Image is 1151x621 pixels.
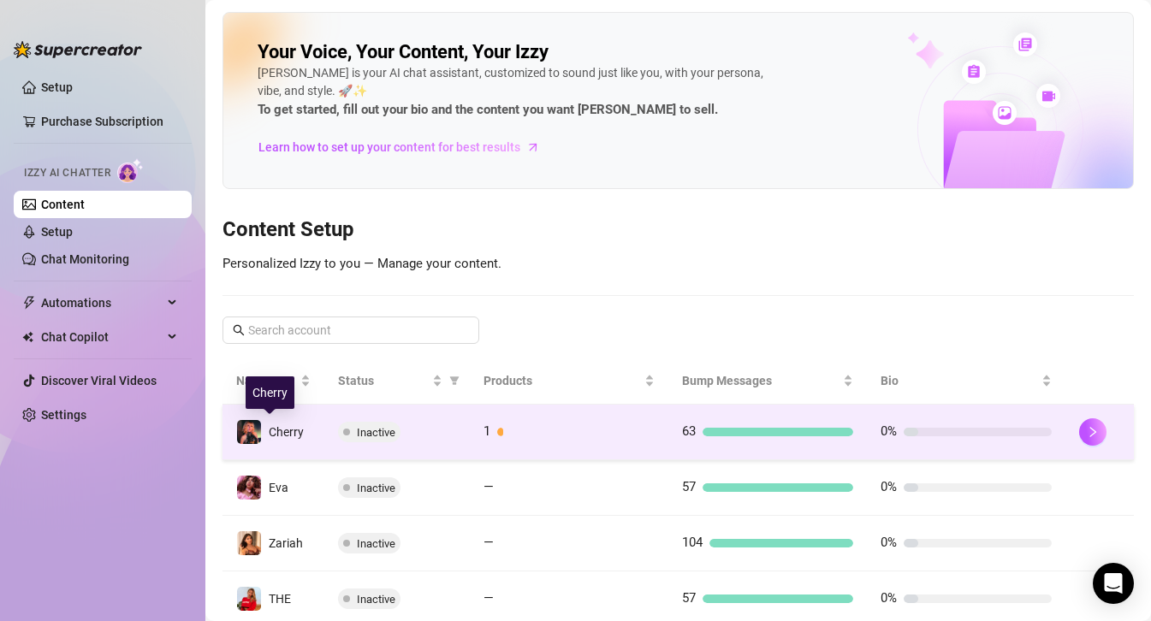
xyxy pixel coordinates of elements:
[237,587,261,611] img: THE
[269,481,288,494] span: Eva
[41,225,73,239] a: Setup
[867,358,1065,405] th: Bio
[246,376,294,409] div: Cherry
[222,358,324,405] th: Name
[237,531,261,555] img: Zariah
[338,371,430,390] span: Status
[22,296,36,310] span: thunderbolt
[236,371,297,390] span: Name
[41,198,85,211] a: Content
[14,41,142,58] img: logo-BBDzfeDw.svg
[258,40,549,64] h2: Your Voice, Your Content, Your Izzy
[41,374,157,387] a: Discover Viral Videos
[682,535,703,550] span: 104
[22,331,33,343] img: Chat Copilot
[682,479,696,494] span: 57
[269,592,291,606] span: THE
[881,590,897,606] span: 0%
[258,138,520,157] span: Learn how to set up your content for best results
[41,252,129,266] a: Chat Monitoring
[357,482,395,494] span: Inactive
[525,139,542,156] span: arrow-right
[881,535,897,550] span: 0%
[1087,426,1099,438] span: right
[484,479,494,494] span: —
[470,358,668,405] th: Products
[269,425,304,439] span: Cherry
[484,535,494,550] span: —
[682,423,696,439] span: 63
[258,102,718,117] strong: To get started, fill out your bio and the content you want [PERSON_NAME] to sell.
[41,323,163,351] span: Chat Copilot
[682,371,840,390] span: Bump Messages
[41,108,178,135] a: Purchase Subscription
[357,426,395,439] span: Inactive
[484,590,494,606] span: —
[881,423,897,439] span: 0%
[1093,563,1134,604] div: Open Intercom Messenger
[233,324,245,336] span: search
[258,64,771,121] div: [PERSON_NAME] is your AI chat assistant, customized to sound just like you, with your persona, vi...
[881,479,897,494] span: 0%
[24,165,110,181] span: Izzy AI Chatter
[357,537,395,550] span: Inactive
[258,133,553,161] a: Learn how to set up your content for best results
[237,476,261,500] img: Eva
[357,593,395,606] span: Inactive
[324,358,471,405] th: Status
[41,408,86,422] a: Settings
[1079,418,1107,446] button: right
[269,536,303,550] span: Zariah
[449,376,460,386] span: filter
[237,420,261,444] img: Cherry
[484,371,641,390] span: Products
[41,289,163,316] span: Automations
[222,216,1134,244] h3: Content Setup
[682,590,696,606] span: 57
[222,256,501,271] span: Personalized Izzy to you — Manage your content.
[446,368,463,393] span: filter
[868,14,1133,188] img: ai-chatter-content-library-cLFOSyPT.png
[248,321,455,340] input: Search account
[41,80,73,94] a: Setup
[484,423,490,439] span: 1
[881,371,1038,390] span: Bio
[117,158,144,183] img: AI Chatter
[668,358,867,405] th: Bump Messages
